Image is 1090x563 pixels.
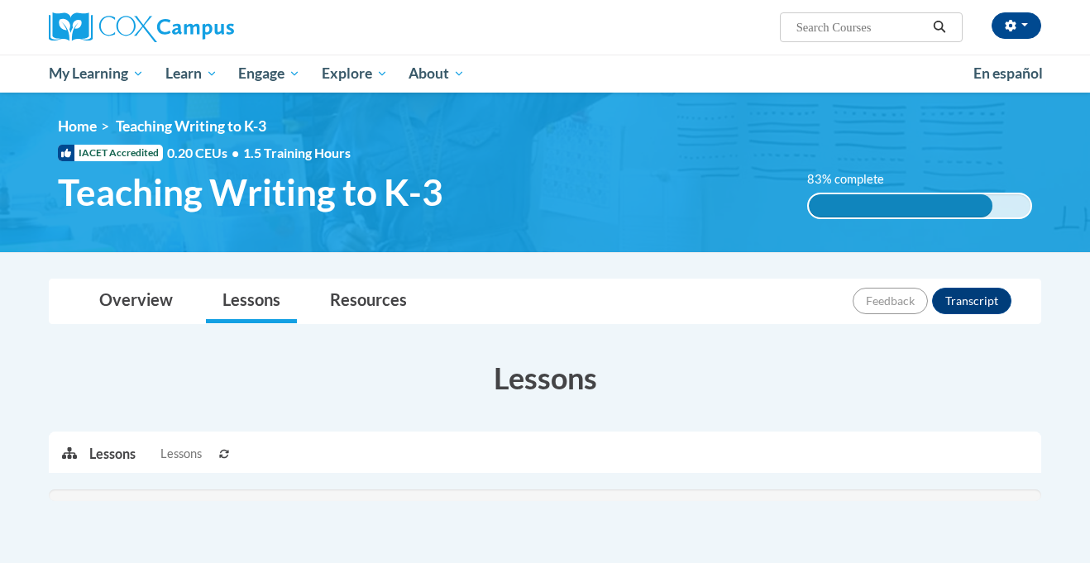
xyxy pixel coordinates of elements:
button: Account Settings [992,12,1041,39]
img: Cox Campus [49,12,234,42]
div: 83% complete [809,194,992,217]
p: Lessons [89,445,136,463]
h3: Lessons [49,357,1041,398]
a: About [399,55,476,93]
a: Explore [311,55,399,93]
a: En español [963,56,1054,91]
label: 83% complete [807,170,902,188]
span: Engage [238,64,300,83]
button: Transcript [932,288,1011,314]
span: My Learning [49,64,144,83]
a: Resources [313,279,423,323]
a: Learn [155,55,228,93]
a: Engage [227,55,311,93]
span: En español [973,64,1043,82]
span: 0.20 CEUs [167,144,243,162]
a: Home [58,117,97,135]
span: IACET Accredited [58,145,163,161]
a: Lessons [206,279,297,323]
span: Teaching Writing to K-3 [58,170,443,214]
span: Teaching Writing to K-3 [116,117,266,135]
span: About [409,64,465,83]
a: My Learning [38,55,155,93]
span: Lessons [160,445,202,463]
span: Learn [165,64,218,83]
button: Feedback [853,288,928,314]
span: • [232,145,239,160]
button: Search [927,17,952,37]
span: Explore [322,64,388,83]
input: Search Courses [795,17,927,37]
span: 1.5 Training Hours [243,145,351,160]
div: Main menu [24,55,1066,93]
a: Overview [83,279,189,323]
a: Cox Campus [49,12,363,42]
